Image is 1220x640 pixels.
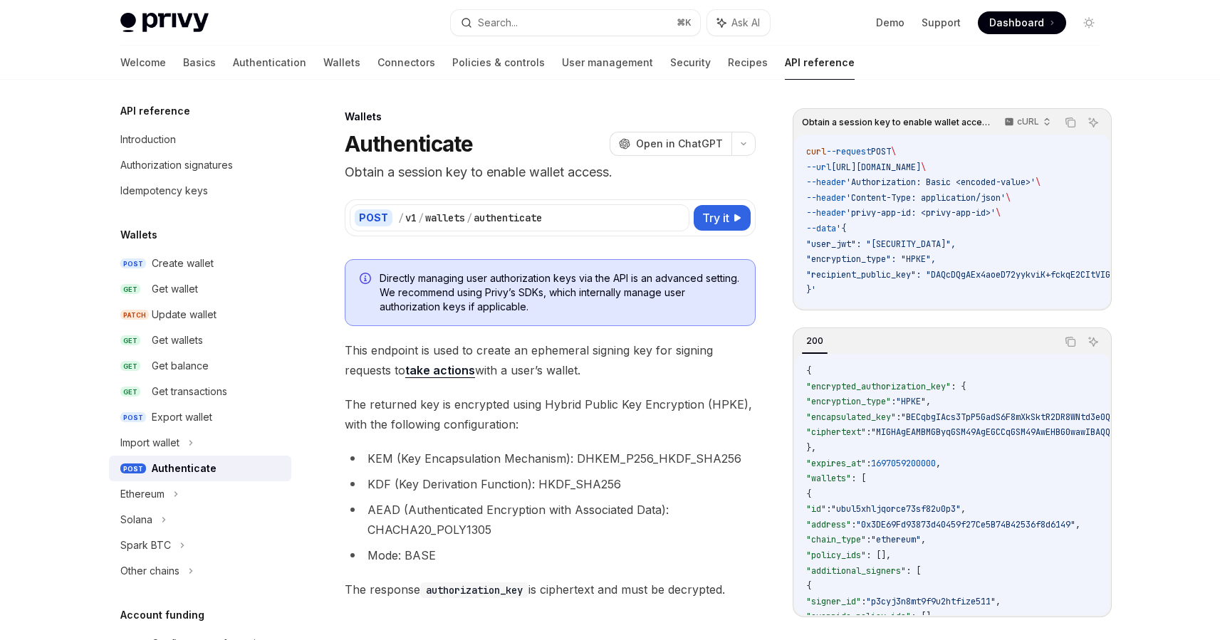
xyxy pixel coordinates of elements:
[418,211,424,225] div: /
[846,192,1006,204] span: 'Content-Type: application/json'
[636,137,723,151] span: Open in ChatGPT
[896,411,901,423] span: :
[707,10,770,36] button: Ask AI
[152,280,198,298] div: Get wallet
[806,177,846,188] span: --header
[806,473,851,484] span: "wallets"
[120,562,179,579] div: Other chains
[806,284,816,295] span: }'
[871,534,921,545] span: "ethereum"
[866,596,996,607] span: "p3cyj3n8mt9f9u2htfize511"
[233,46,306,80] a: Authentication
[109,353,291,379] a: GETGet balance
[978,11,1066,34] a: Dashboard
[109,327,291,353] a: GETGet wallets
[120,412,146,423] span: POST
[120,310,149,320] span: PATCH
[610,132,731,156] button: Open in ChatGPT
[989,16,1044,30] span: Dashboard
[851,473,866,484] span: : [
[420,582,528,598] code: authorization_key
[120,103,190,120] h5: API reference
[109,404,291,430] a: POSTExport wallet
[871,146,891,157] span: POST
[806,580,811,592] span: {
[120,511,152,528] div: Solana
[871,458,936,469] span: 1697059200000
[670,46,711,80] a: Security
[120,46,166,80] a: Welcome
[1017,116,1039,127] p: cURL
[806,162,831,173] span: --url
[120,486,165,503] div: Ethereum
[183,46,216,80] a: Basics
[120,258,146,269] span: POST
[806,442,816,453] span: },
[109,302,291,327] a: PATCHUpdate wallet
[851,519,856,530] span: :
[152,383,227,400] div: Get transactions
[120,387,140,397] span: GET
[120,607,204,624] h5: Account funding
[152,409,212,426] div: Export wallet
[866,550,891,561] span: : [],
[951,381,966,392] span: : {
[120,226,157,243] h5: Wallets
[345,131,474,157] h1: Authenticate
[921,534,926,545] span: ,
[831,162,921,173] span: [URL][DOMAIN_NAME]
[120,157,233,174] div: Authorization signatures
[345,448,756,468] li: KEM (Key Encapsulation Mechanism): DHKEM_P256_HKDF_SHA256
[806,596,861,607] span: "signer_id"
[345,110,756,124] div: Wallets
[806,207,846,219] span: --header
[846,207,996,219] span: 'privy-app-id: <privy-app-id>'
[831,503,961,515] span: "ubul5xhljqorce73sf82u0p3"
[826,146,871,157] span: --request
[109,127,291,152] a: Introduction
[360,273,374,287] svg: Info
[345,340,756,380] span: This endpoint is used to create an ephemeral signing key for signing requests to with a user’s wa...
[921,162,926,173] span: \
[152,255,214,272] div: Create wallet
[120,284,140,295] span: GET
[806,458,866,469] span: "expires_at"
[806,223,836,234] span: --data
[405,363,475,378] a: take actions
[806,488,811,500] span: {
[802,117,991,128] span: Obtain a session key to enable wallet access.
[405,211,417,225] div: v1
[562,46,653,80] a: User management
[836,223,846,234] span: '{
[806,253,936,265] span: "encryption_type": "HPKE",
[109,456,291,481] a: POSTAuthenticate
[345,545,756,565] li: Mode: BASE
[866,426,871,438] span: :
[1006,192,1011,204] span: \
[1061,332,1080,351] button: Copy the contents from the code block
[806,238,956,250] span: "user_jwt": "[SECURITY_DATA]",
[451,10,700,36] button: Search...⌘K
[806,365,811,377] span: {
[345,500,756,540] li: AEAD (Authenticated Encryption with Associated Data): CHACHA20_POLY1305
[1084,332,1102,351] button: Ask AI
[120,361,140,372] span: GET
[728,46,768,80] a: Recipes
[906,565,921,577] span: : [
[891,146,896,157] span: \
[961,503,966,515] span: ,
[109,178,291,204] a: Idempotency keys
[896,396,926,407] span: "HPKE"
[806,611,911,622] span: "override_policy_ids"
[806,426,866,438] span: "ciphertext"
[806,411,896,423] span: "encapsulated_key"
[806,503,826,515] span: "id"
[152,306,217,323] div: Update wallet
[922,16,961,30] a: Support
[152,332,203,349] div: Get wallets
[120,182,208,199] div: Idempotency keys
[806,192,846,204] span: --header
[806,146,826,157] span: curl
[806,396,891,407] span: "encryption_type"
[911,611,931,622] span: : []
